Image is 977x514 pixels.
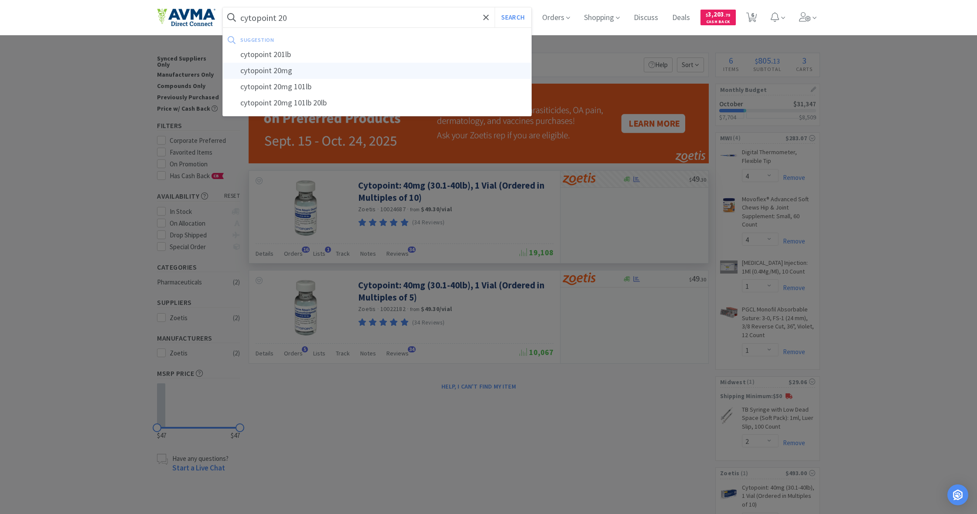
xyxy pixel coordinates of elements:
[706,12,708,18] span: $
[947,484,968,505] div: Open Intercom Messenger
[743,15,761,23] a: 6
[223,95,531,111] div: cytopoint 20mg 101lb 20lb
[157,8,215,27] img: e4e33dab9f054f5782a47901c742baa9_102.png
[700,6,736,29] a: $3,203.75Cash Back
[724,12,731,18] span: . 75
[223,47,531,63] div: cytopoint 201lb
[240,33,400,47] div: suggestion
[706,10,731,18] span: 3,203
[495,7,531,27] button: Search
[223,7,531,27] input: Search by item, sku, manufacturer, ingredient, size...
[630,14,662,22] a: Discuss
[223,79,531,95] div: cytopoint 20mg 101lb
[706,20,731,25] span: Cash Back
[669,14,693,22] a: Deals
[223,63,531,79] div: cytopoint 20mg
